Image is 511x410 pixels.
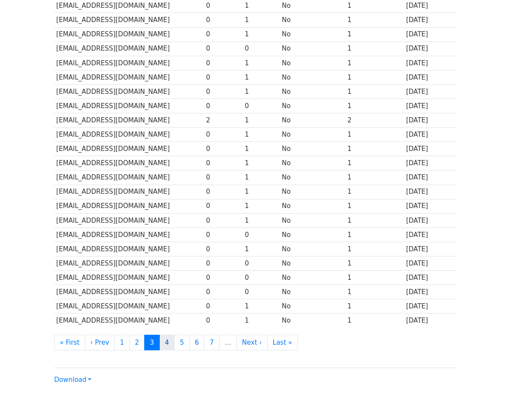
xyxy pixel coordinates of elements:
[404,213,457,227] td: [DATE]
[345,13,404,27] td: 1
[345,299,404,314] td: 1
[345,128,404,142] td: 1
[54,142,204,156] td: [EMAIL_ADDRESS][DOMAIN_NAME]
[54,84,204,99] td: [EMAIL_ADDRESS][DOMAIN_NAME]
[243,156,280,170] td: 1
[243,314,280,328] td: 1
[280,56,345,70] td: No
[54,113,204,128] td: [EMAIL_ADDRESS][DOMAIN_NAME]
[54,56,204,70] td: [EMAIL_ADDRESS][DOMAIN_NAME]
[404,99,457,113] td: [DATE]
[54,70,204,84] td: [EMAIL_ADDRESS][DOMAIN_NAME]
[345,84,404,99] td: 1
[345,242,404,256] td: 1
[404,185,457,199] td: [DATE]
[345,113,404,128] td: 2
[243,27,280,42] td: 1
[267,335,298,351] a: Last »
[404,128,457,142] td: [DATE]
[280,70,345,84] td: No
[280,84,345,99] td: No
[345,213,404,227] td: 1
[280,42,345,56] td: No
[280,156,345,170] td: No
[204,42,243,56] td: 0
[404,199,457,213] td: [DATE]
[243,227,280,242] td: 0
[404,27,457,42] td: [DATE]
[404,285,457,299] td: [DATE]
[243,185,280,199] td: 1
[54,335,85,351] a: « First
[204,156,243,170] td: 0
[54,299,204,314] td: [EMAIL_ADDRESS][DOMAIN_NAME]
[54,314,204,328] td: [EMAIL_ADDRESS][DOMAIN_NAME]
[54,99,204,113] td: [EMAIL_ADDRESS][DOMAIN_NAME]
[129,335,145,351] a: 2
[204,185,243,199] td: 0
[243,199,280,213] td: 1
[404,242,457,256] td: [DATE]
[204,256,243,271] td: 0
[280,314,345,328] td: No
[54,213,204,227] td: [EMAIL_ADDRESS][DOMAIN_NAME]
[144,335,160,351] a: 3
[404,56,457,70] td: [DATE]
[243,42,280,56] td: 0
[204,170,243,185] td: 0
[204,27,243,42] td: 0
[345,142,404,156] td: 1
[345,271,404,285] td: 1
[243,113,280,128] td: 1
[404,256,457,271] td: [DATE]
[243,70,280,84] td: 1
[345,185,404,199] td: 1
[280,256,345,271] td: No
[204,227,243,242] td: 0
[243,256,280,271] td: 0
[280,299,345,314] td: No
[280,128,345,142] td: No
[280,185,345,199] td: No
[243,170,280,185] td: 1
[404,227,457,242] td: [DATE]
[243,299,280,314] td: 1
[54,27,204,42] td: [EMAIL_ADDRESS][DOMAIN_NAME]
[345,285,404,299] td: 1
[54,128,204,142] td: [EMAIL_ADDRESS][DOMAIN_NAME]
[54,227,204,242] td: [EMAIL_ADDRESS][DOMAIN_NAME]
[54,256,204,271] td: [EMAIL_ADDRESS][DOMAIN_NAME]
[243,84,280,99] td: 1
[280,242,345,256] td: No
[189,335,205,351] a: 6
[204,128,243,142] td: 0
[345,199,404,213] td: 1
[280,199,345,213] td: No
[280,213,345,227] td: No
[345,156,404,170] td: 1
[345,70,404,84] td: 1
[345,42,404,56] td: 1
[243,285,280,299] td: 0
[54,285,204,299] td: [EMAIL_ADDRESS][DOMAIN_NAME]
[404,156,457,170] td: [DATE]
[204,285,243,299] td: 0
[404,42,457,56] td: [DATE]
[204,113,243,128] td: 2
[280,285,345,299] td: No
[54,13,204,27] td: [EMAIL_ADDRESS][DOMAIN_NAME]
[204,56,243,70] td: 0
[404,299,457,314] td: [DATE]
[345,170,404,185] td: 1
[345,27,404,42] td: 1
[54,242,204,256] td: [EMAIL_ADDRESS][DOMAIN_NAME]
[54,199,204,213] td: [EMAIL_ADDRESS][DOMAIN_NAME]
[204,242,243,256] td: 0
[243,242,280,256] td: 1
[468,368,511,410] iframe: Chat Widget
[345,99,404,113] td: 1
[204,199,243,213] td: 0
[280,271,345,285] td: No
[404,113,457,128] td: [DATE]
[280,142,345,156] td: No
